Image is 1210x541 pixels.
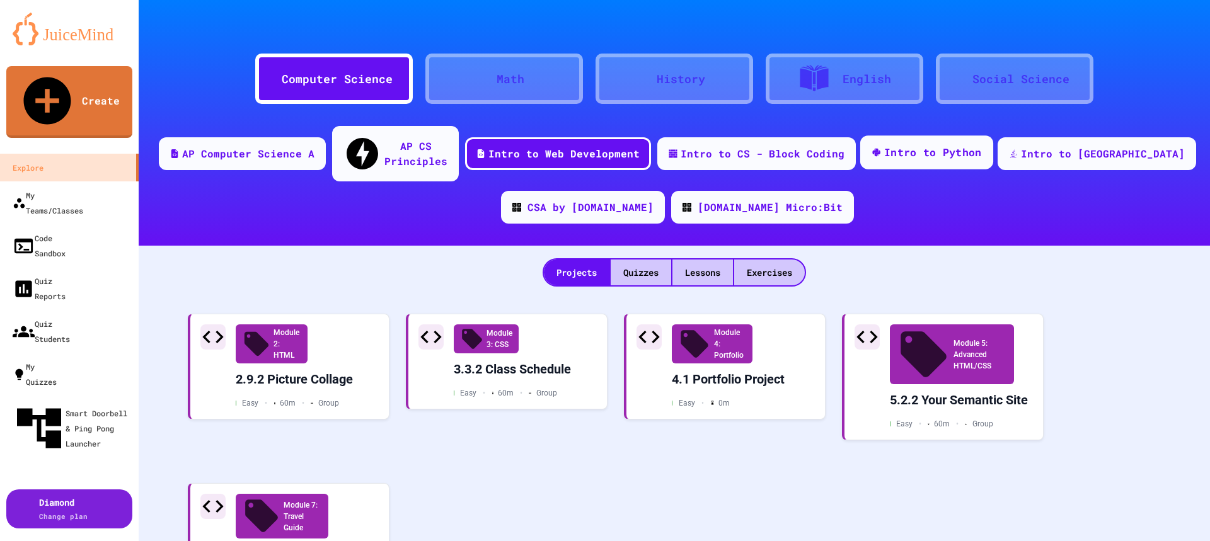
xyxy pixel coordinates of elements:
div: [DOMAIN_NAME] Micro:Bit [698,200,843,215]
img: logo-orange.svg [13,13,126,45]
span: • [919,418,921,430]
span: Group [972,418,993,430]
div: My Teams/Classes [13,188,83,218]
span: Change plan [39,511,88,521]
img: CODE_logo_RGB.png [512,203,521,212]
div: Lessons [672,259,733,285]
span: • [483,387,485,399]
div: CSA by [DOMAIN_NAME] [527,200,654,215]
div: History [657,71,705,88]
div: 4.1 Portfolio Project [672,371,815,387]
div: Intro to Python [884,145,982,161]
div: Module 3: CSS [454,324,519,353]
div: Smart Doorbell & Ping Pong Launcher [13,402,134,455]
div: Math [497,71,524,88]
span: • [520,387,522,399]
div: English [843,71,891,88]
div: Quiz Students [13,316,70,346]
span: • [701,397,704,409]
div: Easy 0 m [672,397,730,409]
span: • [956,418,959,430]
div: Module 7: Travel Guide [236,494,328,538]
span: Group [536,387,557,399]
div: 3.3.2 Class Schedule [454,361,597,377]
button: DiamondChange plan [6,489,132,528]
div: Explore [13,160,43,175]
div: Intro to [GEOGRAPHIC_DATA] [1021,146,1185,161]
div: 2.9.2 Picture Collage [236,371,379,387]
div: AP Computer Science A [182,146,314,161]
div: 5.2.2 Your Semantic Site [890,392,1033,408]
div: Social Science [972,71,1069,88]
div: Module 5: Advanced HTML/CSS [890,324,1014,384]
div: Exercises [734,259,805,285]
div: Module 2: HTML [236,324,308,363]
div: Projects [544,259,609,285]
img: CODE_logo_RGB.png [683,203,691,212]
div: My Quizzes [13,359,57,389]
div: Easy 60 m [236,397,339,409]
a: Create [6,66,132,138]
span: • [302,397,304,409]
div: Intro to Web Development [488,146,640,161]
div: Module 4: Portfolio [672,324,752,363]
div: Quizzes [611,259,671,285]
div: Diamond [39,496,88,522]
div: Code Sandbox [13,231,66,261]
div: Computer Science [282,71,393,88]
span: • [265,397,267,409]
span: Group [318,397,339,409]
div: Quiz Reports [13,273,66,304]
div: Easy 60 m [454,387,557,399]
div: AP CS Principles [384,139,447,169]
div: Intro to CS - Block Coding [681,146,844,161]
div: Easy 60 m [890,418,993,430]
